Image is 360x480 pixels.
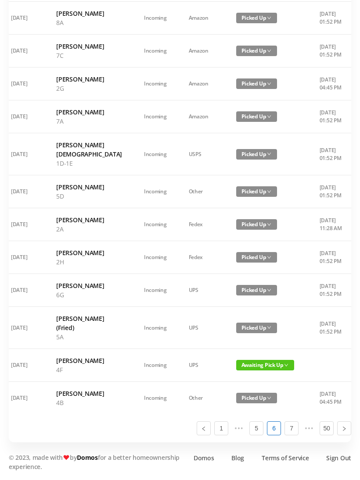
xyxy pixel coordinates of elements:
[236,13,277,23] span: Picked Up
[56,140,122,159] h6: [PERSON_NAME][DEMOGRAPHIC_DATA]
[178,175,225,208] td: Other
[309,100,355,133] td: [DATE] 01:52 PM
[133,68,178,100] td: Incoming
[133,133,178,175] td: Incoming
[249,421,263,435] li: 5
[56,75,122,84] h6: [PERSON_NAME]
[267,152,271,156] i: icon: down
[133,241,178,274] td: Incoming
[56,192,122,201] p: 5D
[178,100,225,133] td: Amazon
[267,189,271,194] i: icon: down
[56,84,122,93] p: 2G
[56,398,122,407] p: 4B
[133,349,178,382] td: Incoming
[133,35,178,68] td: Incoming
[309,208,355,241] td: [DATE] 11:28 AM
[56,314,122,332] h6: [PERSON_NAME] (Fried)
[236,149,277,160] span: Picked Up
[56,51,122,60] p: 7C
[320,421,334,435] li: 50
[309,2,355,35] td: [DATE] 01:52 PM
[267,421,281,435] li: 6
[56,332,122,341] p: 5A
[267,396,271,400] i: icon: down
[267,255,271,260] i: icon: down
[194,453,214,462] a: Domos
[236,78,277,89] span: Picked Up
[309,35,355,68] td: [DATE] 01:52 PM
[133,2,178,35] td: Incoming
[56,281,122,290] h6: [PERSON_NAME]
[56,389,122,398] h6: [PERSON_NAME]
[236,111,277,122] span: Picked Up
[214,421,228,435] li: 1
[178,208,225,241] td: Fedex
[236,360,294,370] span: Awaiting Pick Up
[232,421,246,435] li: Previous 5 Pages
[197,421,211,435] li: Previous Page
[231,453,244,462] a: Blog
[342,426,347,431] i: icon: right
[326,453,351,462] a: Sign Out
[56,182,122,192] h6: [PERSON_NAME]
[285,422,298,435] a: 7
[267,288,271,292] i: icon: down
[309,382,355,414] td: [DATE] 04:45 PM
[267,82,271,86] i: icon: down
[309,307,355,349] td: [DATE] 01:52 PM
[56,18,122,27] p: 8A
[267,16,271,20] i: icon: down
[77,453,98,462] a: Domos
[56,107,122,117] h6: [PERSON_NAME]
[178,133,225,175] td: USPS
[178,382,225,414] td: Other
[309,175,355,208] td: [DATE] 01:52 PM
[236,393,277,403] span: Picked Up
[178,68,225,100] td: Amazon
[56,356,122,365] h6: [PERSON_NAME]
[56,9,122,18] h6: [PERSON_NAME]
[309,68,355,100] td: [DATE] 04:45 PM
[56,215,122,224] h6: [PERSON_NAME]
[178,307,225,349] td: UPS
[178,35,225,68] td: Amazon
[236,323,277,333] span: Picked Up
[267,222,271,227] i: icon: down
[262,453,309,462] a: Terms of Service
[267,49,271,53] i: icon: down
[320,422,333,435] a: 50
[267,114,271,119] i: icon: down
[236,186,277,197] span: Picked Up
[56,290,122,299] p: 6G
[267,325,271,330] i: icon: down
[302,421,316,435] span: •••
[236,252,277,263] span: Picked Up
[133,100,178,133] td: Incoming
[236,219,277,230] span: Picked Up
[236,46,277,56] span: Picked Up
[9,453,184,471] p: © 2023, made with by for a better homeownership experience.
[178,241,225,274] td: Fedex
[56,365,122,374] p: 4F
[250,422,263,435] a: 5
[201,426,206,431] i: icon: left
[133,175,178,208] td: Incoming
[302,421,316,435] li: Next 5 Pages
[267,422,281,435] a: 6
[133,274,178,307] td: Incoming
[178,274,225,307] td: UPS
[56,257,122,267] p: 2H
[133,382,178,414] td: Incoming
[178,2,225,35] td: Amazon
[284,363,288,367] i: icon: down
[56,42,122,51] h6: [PERSON_NAME]
[236,285,277,295] span: Picked Up
[309,274,355,307] td: [DATE] 01:52 PM
[56,248,122,257] h6: [PERSON_NAME]
[284,421,299,435] li: 7
[337,421,351,435] li: Next Page
[232,421,246,435] span: •••
[56,159,122,168] p: 1D-1E
[309,133,355,175] td: [DATE] 01:52 PM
